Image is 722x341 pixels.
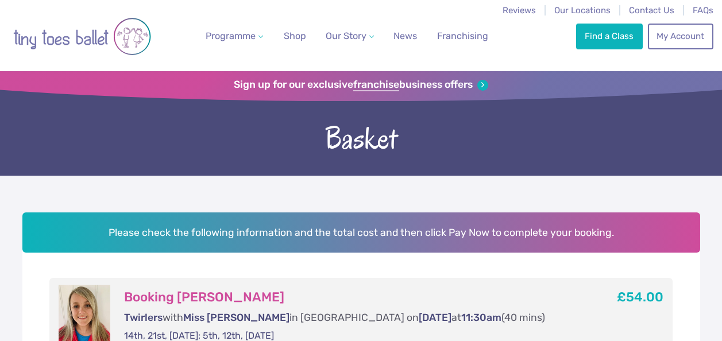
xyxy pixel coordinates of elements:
[183,312,289,323] span: Miss [PERSON_NAME]
[284,30,306,41] span: Shop
[234,79,488,91] a: Sign up for our exclusivefranchisebusiness offers
[22,212,700,253] h2: Please check the following information and the total cost and then click Pay Now to complete your...
[321,25,379,48] a: Our Story
[389,25,422,48] a: News
[124,289,577,305] h3: Booking [PERSON_NAME]
[326,30,366,41] span: Our Story
[554,5,611,15] a: Our Locations
[437,30,488,41] span: Franchising
[353,79,399,91] strong: franchise
[693,5,713,15] a: FAQs
[576,24,643,49] a: Find a Class
[617,289,663,305] b: £54.00
[419,312,451,323] span: [DATE]
[124,312,163,323] span: Twirlers
[393,30,417,41] span: News
[124,311,577,325] p: with in [GEOGRAPHIC_DATA] on at (40 mins)
[201,25,268,48] a: Programme
[279,25,311,48] a: Shop
[206,30,256,41] span: Programme
[461,312,501,323] span: 11:30am
[629,5,674,15] a: Contact Us
[13,7,151,65] img: tiny toes ballet
[433,25,493,48] a: Franchising
[648,24,713,49] a: My Account
[503,5,536,15] a: Reviews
